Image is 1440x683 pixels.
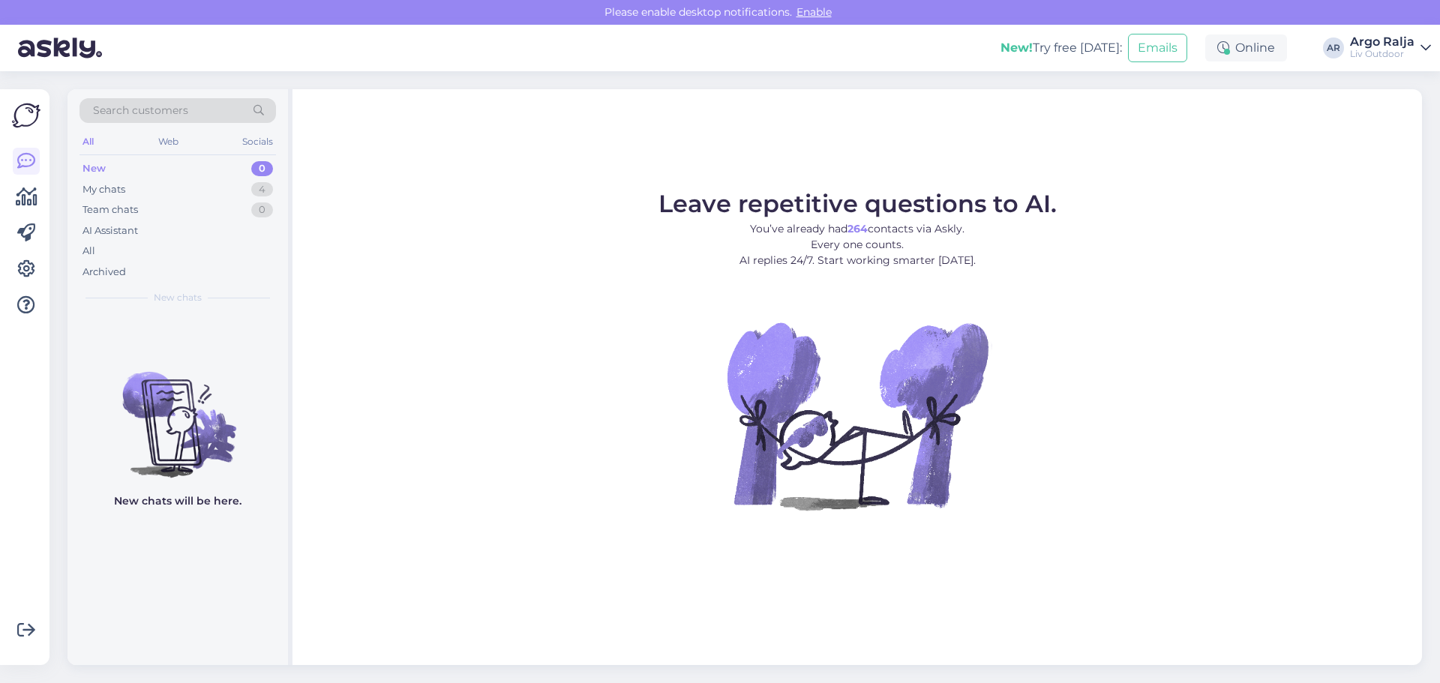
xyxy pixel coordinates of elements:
[1350,36,1431,60] a: Argo RaljaLiv Outdoor
[82,223,138,238] div: AI Assistant
[155,132,181,151] div: Web
[1323,37,1344,58] div: AR
[82,182,125,197] div: My chats
[82,161,106,176] div: New
[847,222,868,235] b: 264
[658,221,1057,268] p: You’ve already had contacts via Askly. Every one counts. AI replies 24/7. Start working smarter [...
[114,493,241,509] p: New chats will be here.
[251,161,273,176] div: 0
[251,202,273,217] div: 0
[1000,40,1033,55] b: New!
[1205,34,1287,61] div: Online
[82,265,126,280] div: Archived
[1350,48,1414,60] div: Liv Outdoor
[1000,39,1122,57] div: Try free [DATE]:
[93,103,188,118] span: Search customers
[79,132,97,151] div: All
[251,182,273,197] div: 4
[239,132,276,151] div: Socials
[1350,36,1414,48] div: Argo Ralja
[12,101,40,130] img: Askly Logo
[1128,34,1187,62] button: Emails
[82,244,95,259] div: All
[722,280,992,550] img: No Chat active
[67,345,288,480] img: No chats
[154,291,202,304] span: New chats
[792,5,836,19] span: Enable
[82,202,138,217] div: Team chats
[658,189,1057,218] span: Leave repetitive questions to AI.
